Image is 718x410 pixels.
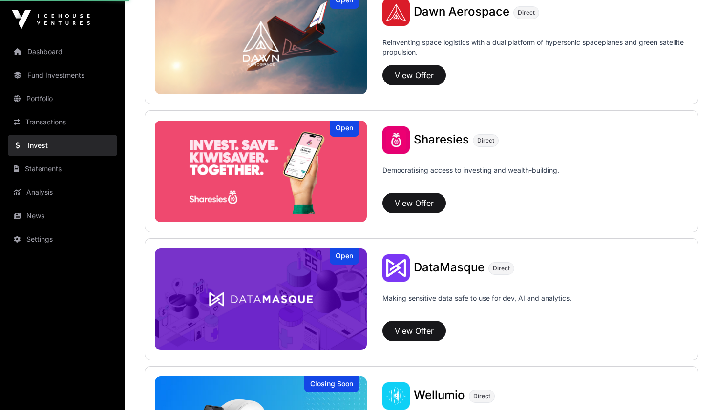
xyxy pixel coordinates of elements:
span: Dawn Aerospace [414,4,509,19]
iframe: Chat Widget [669,363,718,410]
a: Portfolio [8,88,117,109]
div: Open [330,248,359,265]
a: Analysis [8,182,117,203]
a: Dashboard [8,41,117,62]
a: Wellumio [414,389,465,402]
span: Direct [473,392,490,400]
img: DataMasque [155,248,367,350]
span: Direct [518,9,535,17]
a: Statements [8,158,117,180]
span: Sharesies [414,132,469,146]
p: Democratising access to investing and wealth-building. [382,165,559,189]
div: Closing Soon [304,376,359,392]
a: DataMasque [414,262,485,274]
p: Making sensitive data safe to use for dev, AI and analytics. [382,293,571,317]
span: Wellumio [414,388,465,402]
a: News [8,205,117,226]
button: View Offer [382,321,446,341]
img: Wellumio [382,382,410,410]
span: DataMasque [414,260,485,274]
img: Sharesies [155,121,367,222]
a: Dawn Aerospace [414,6,509,19]
a: Transactions [8,111,117,133]
img: DataMasque [382,254,410,282]
a: SharesiesOpen [155,121,367,222]
a: Sharesies [414,134,469,146]
a: DataMasqueOpen [155,248,367,350]
p: Reinventing space logistics with a dual platform of hypersonic spaceplanes and green satellite pr... [382,38,688,61]
button: View Offer [382,193,446,213]
a: Invest [8,135,117,156]
img: Icehouse Ventures Logo [12,10,90,29]
span: Direct [493,265,510,272]
button: View Offer [382,65,446,85]
span: Direct [477,137,494,144]
a: Settings [8,228,117,250]
a: Fund Investments [8,64,117,86]
div: Open [330,121,359,137]
img: Sharesies [382,126,410,154]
